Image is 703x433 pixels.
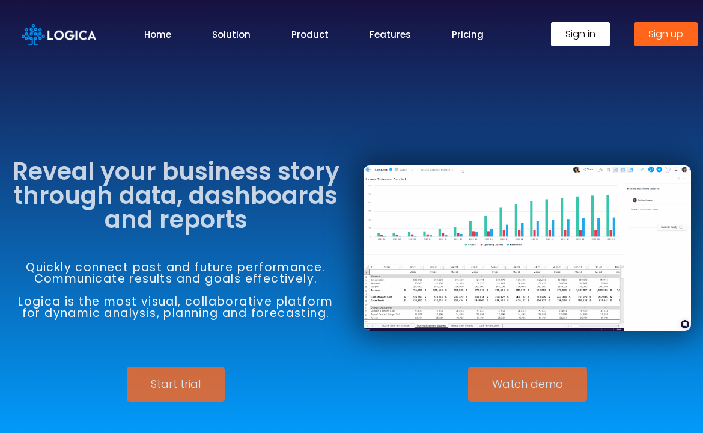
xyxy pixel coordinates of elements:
[492,379,563,390] span: Watch demo
[151,379,201,390] span: Start trial
[127,367,225,402] a: Start trial
[452,28,484,41] a: Pricing
[370,28,411,41] a: Features
[212,28,251,41] a: Solution
[551,22,610,46] a: Sign in
[12,159,339,232] h3: Reveal your business story through data, dashboards and reports
[648,29,683,39] span: Sign up
[565,29,595,39] span: Sign in
[22,27,96,41] a: Logica
[634,22,698,46] a: Sign up
[12,262,339,319] h6: Quickly connect past and future performance. Communicate results and goals effectively. Logica is...
[468,367,587,402] a: Watch demo
[291,28,329,41] a: Product
[22,24,96,45] img: Logica
[144,28,171,41] a: Home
